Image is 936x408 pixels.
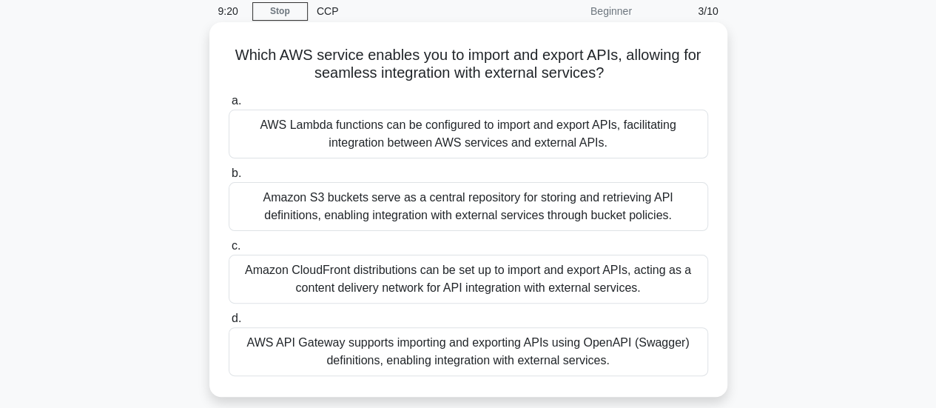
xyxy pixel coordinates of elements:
[232,312,241,324] span: d.
[227,46,710,83] h5: Which AWS service enables you to import and export APIs, allowing for seamless integration with e...
[232,167,241,179] span: b.
[229,255,708,304] div: Amazon CloudFront distributions can be set up to import and export APIs, acting as a content deli...
[229,110,708,158] div: AWS Lambda functions can be configured to import and export APIs, facilitating integration betwee...
[229,327,708,376] div: AWS API Gateway supports importing and exporting APIs using OpenAPI (Swagger) definitions, enabli...
[232,239,240,252] span: c.
[232,94,241,107] span: a.
[252,2,308,21] a: Stop
[229,182,708,231] div: Amazon S3 buckets serve as a central repository for storing and retrieving API definitions, enabl...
